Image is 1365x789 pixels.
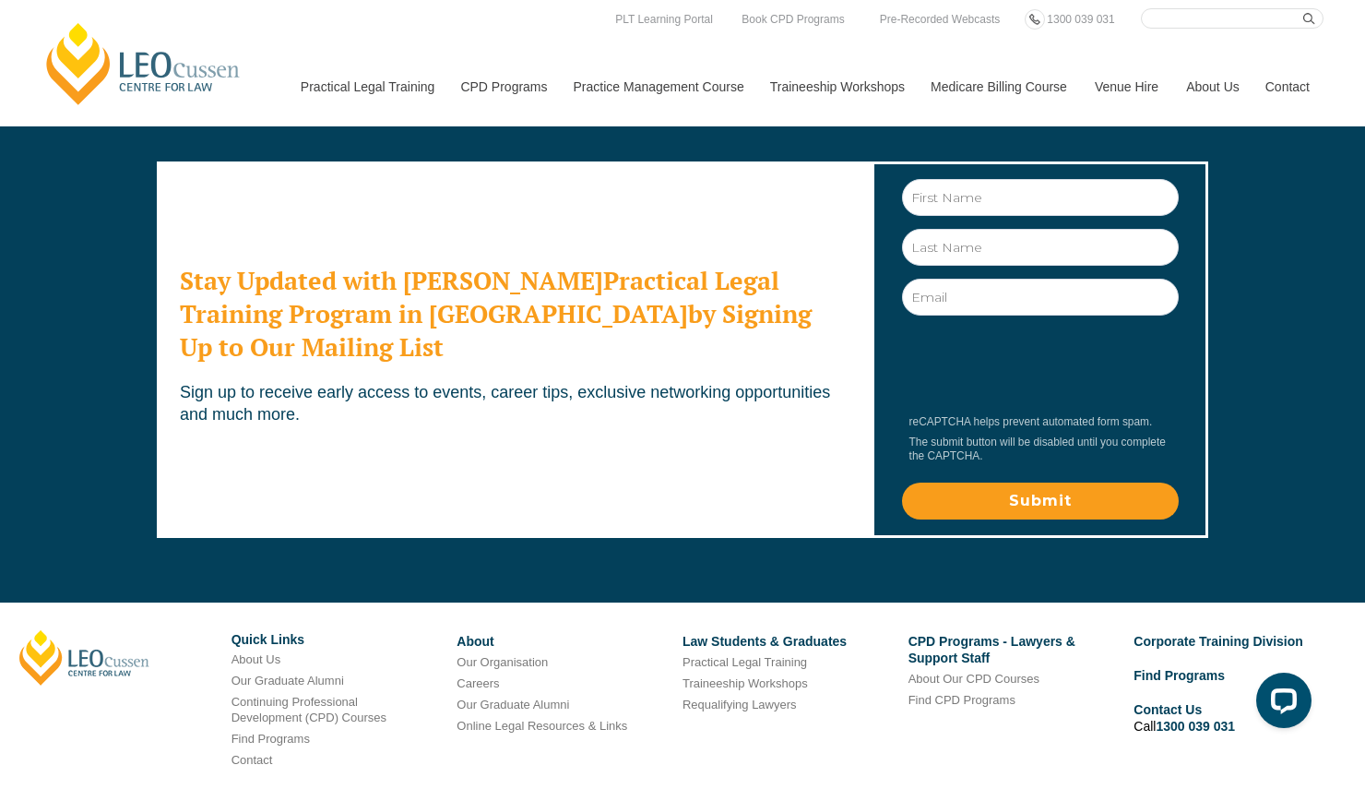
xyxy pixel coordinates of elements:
a: Practical Legal Training [682,655,807,669]
a: Book CPD Programs [737,9,849,30]
a: Practice Management Course [560,47,756,126]
a: 1300 039 031 [1042,9,1119,30]
div: reCAPTCHA helps prevent automated form spam. [902,415,1175,429]
a: Practical Legal Training Program in [GEOGRAPHIC_DATA] [180,264,779,330]
a: Find Programs [1134,668,1225,683]
a: Corporate Training Division [1134,634,1303,649]
a: Our Graduate Alumni [231,674,344,687]
a: Find Programs [231,732,310,746]
iframe: reCAPTCHA [904,329,1184,400]
a: Traineeship Workshops [682,676,808,690]
a: CPD Programs [446,47,559,126]
a: About [457,634,493,649]
a: Continuing Professional Development (CPD) Courses [231,695,386,724]
li: Call [1134,699,1346,737]
p: Sign up to receive early access to events, career tips, exclusive networking opportunities and mu... [180,382,849,425]
a: Find CPD Programs [908,693,1015,707]
a: Contact [231,753,273,767]
a: Traineeship Workshops [756,47,917,126]
a: Law Students & Graduates [682,634,847,649]
a: Contact [1252,47,1323,126]
input: Last Name [902,229,1179,266]
a: Our Graduate Alumni [457,698,569,711]
a: Pre-Recorded Webcasts [875,9,1005,30]
input: Submit [902,483,1179,520]
a: Practical Legal Training [287,47,447,126]
iframe: LiveChat chat widget [1241,665,1319,743]
a: 1300 039 031 [1156,719,1235,734]
a: [PERSON_NAME] Centre for Law [42,20,245,107]
input: Email [902,279,1179,316]
a: Careers [457,676,499,690]
span: 1300 039 031 [1047,13,1114,26]
h2: Stay Updated with [PERSON_NAME] by Signing Up to Our Mailing List [180,264,849,364]
div: The submit button will be disabled until you complete the CAPTCHA. [902,436,1175,464]
a: Online Legal Resources & Links [457,719,627,733]
a: CPD Programs - Lawyers & Support Staff [908,634,1075,665]
a: Venue Hire [1081,47,1172,126]
a: Medicare Billing Course [917,47,1081,126]
a: PLT Learning Portal [611,9,718,30]
h6: Quick Links [231,633,444,647]
a: About Our CPD Courses [908,672,1039,686]
a: Contact Us [1134,702,1202,717]
input: First Name [902,179,1179,216]
a: [PERSON_NAME] [19,630,149,686]
a: About Us [231,652,280,666]
a: Requalifying Lawyers [682,698,797,711]
a: Our Organisation [457,655,548,669]
a: About Us [1172,47,1252,126]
